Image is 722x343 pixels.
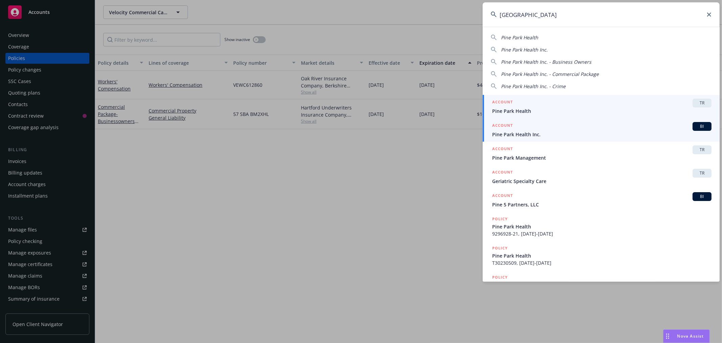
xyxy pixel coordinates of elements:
[483,212,720,241] a: POLICYPine Park Health9296928-21, [DATE]-[DATE]
[492,281,712,288] span: Pine Park Health Management
[501,83,566,89] span: Pine Park Health Inc. - Crime
[492,99,513,107] h5: ACCOUNT
[501,71,599,77] span: Pine Park Health Inc. - Commercial Package
[483,142,720,165] a: ACCOUNTTRPine Park Management
[695,147,709,153] span: TR
[501,59,591,65] span: Pine Park Health Inc. - Business Owners
[492,154,712,161] span: Pine Park Management
[492,192,513,200] h5: ACCOUNT
[492,252,712,259] span: Pine Park Health
[492,274,508,281] h5: POLICY
[677,333,704,339] span: Nova Assist
[492,131,712,138] span: Pine Park Health Inc.
[492,223,712,230] span: Pine Park Health
[483,165,720,188] a: ACCOUNTTRGeriatric Specialty Care
[663,329,710,343] button: Nova Assist
[492,178,712,185] span: Geriatric Specialty Care
[483,241,720,270] a: POLICYPine Park HealthT30230509, [DATE]-[DATE]
[492,259,712,266] span: T30230509, [DATE]-[DATE]
[492,245,508,251] h5: POLICY
[492,145,513,154] h5: ACCOUNT
[492,216,508,222] h5: POLICY
[492,169,513,177] h5: ACCOUNT
[483,95,720,118] a: ACCOUNTTRPine Park Health
[483,188,720,212] a: ACCOUNTBIPine 5 Partners, LLC
[695,194,709,200] span: BI
[695,123,709,129] span: BI
[492,122,513,130] h5: ACCOUNT
[663,330,672,343] div: Drag to move
[483,118,720,142] a: ACCOUNTBIPine Park Health Inc.
[695,100,709,106] span: TR
[501,46,548,53] span: Pine Park Health Inc.
[492,201,712,208] span: Pine 5 Partners, LLC
[483,270,720,299] a: POLICYPine Park Health Management
[501,34,538,41] span: Pine Park Health
[695,170,709,176] span: TR
[483,2,720,27] input: Search...
[492,107,712,115] span: Pine Park Health
[492,230,712,237] span: 9296928-21, [DATE]-[DATE]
